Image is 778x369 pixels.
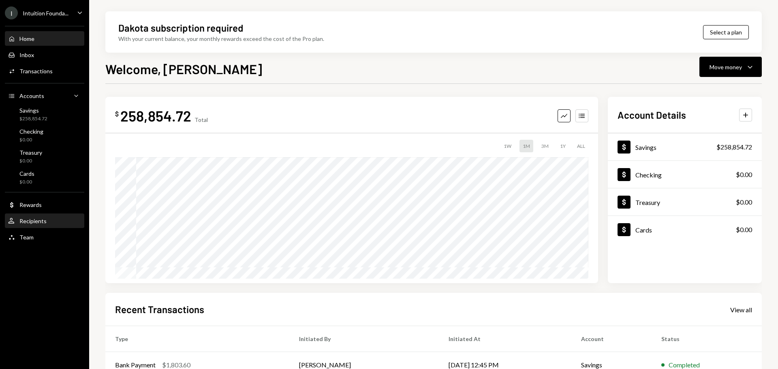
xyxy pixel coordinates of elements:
div: 1Y [557,140,569,152]
a: Treasury$0.00 [608,188,762,215]
a: Recipients [5,213,84,228]
div: Cards [19,170,34,177]
div: $0.00 [19,158,42,164]
div: Accounts [19,92,44,99]
a: Accounts [5,88,84,103]
h2: Recent Transactions [115,303,204,316]
div: With your current balance, your monthly rewards exceed the cost of the Pro plan. [118,34,324,43]
div: View all [730,306,752,314]
th: Status [652,326,762,352]
h2: Account Details [618,108,686,122]
div: Savings [635,143,656,151]
div: 1W [500,140,515,152]
div: Savings [19,107,47,114]
div: $0.00 [736,170,752,179]
th: Account [571,326,652,352]
button: Move money [699,57,762,77]
h1: Welcome, [PERSON_NAME] [105,61,262,77]
th: Initiated By [289,326,439,352]
div: Cards [635,226,652,234]
th: Type [105,326,289,352]
div: Home [19,35,34,42]
a: Checking$0.00 [5,126,84,145]
a: Savings$258,854.72 [608,133,762,160]
div: Total [194,116,208,123]
a: Transactions [5,64,84,78]
div: $0.00 [19,179,34,186]
div: Checking [19,128,43,135]
a: View all [730,305,752,314]
div: 1M [519,140,533,152]
div: Recipients [19,218,47,224]
a: Home [5,31,84,46]
a: Rewards [5,197,84,212]
a: Savings$258,854.72 [5,105,84,124]
div: I [5,6,18,19]
div: $0.00 [736,197,752,207]
div: Checking [635,171,662,179]
div: 258,854.72 [120,107,191,125]
a: Checking$0.00 [608,161,762,188]
div: Transactions [19,68,53,75]
div: Move money [710,63,742,71]
div: $0.00 [19,137,43,143]
div: Intuition Founda... [23,10,68,17]
a: Cards$0.00 [608,216,762,243]
div: Treasury [635,198,660,206]
div: Dakota subscription required [118,21,243,34]
a: Treasury$0.00 [5,147,84,166]
div: ALL [574,140,588,152]
div: Team [19,234,34,241]
div: Treasury [19,149,42,156]
div: Rewards [19,201,42,208]
a: Inbox [5,47,84,62]
div: $258,854.72 [19,115,47,122]
th: Initiated At [439,326,571,352]
a: Team [5,230,84,244]
div: Inbox [19,51,34,58]
div: $258,854.72 [716,142,752,152]
div: $0.00 [736,225,752,235]
div: 3M [538,140,552,152]
button: Select a plan [703,25,749,39]
a: Cards$0.00 [5,168,84,187]
div: $ [115,110,119,118]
